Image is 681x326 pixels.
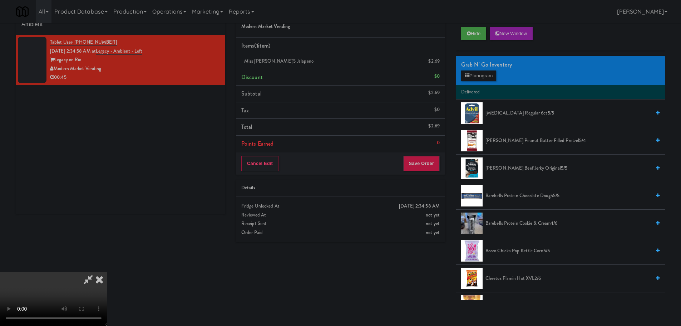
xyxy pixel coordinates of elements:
span: Total [241,123,253,131]
li: Delivered [456,85,665,100]
li: Tablet User· [PHONE_NUMBER][DATE] 2:34:58 AM atLegacy - Ambient - LeftLegacy on RioModern Market ... [16,35,225,85]
div: Details [241,184,440,193]
div: Modern Market Vending [50,64,220,73]
div: $0 [434,105,440,114]
span: Cheetos Flamin Hot XVL [485,274,651,283]
span: [PERSON_NAME] Peanut Butter Filled Pretzel [485,136,651,145]
img: Micromart [16,5,29,18]
span: 5/5 [553,192,559,199]
span: (1 ) [254,42,270,50]
button: Planogram [461,70,496,81]
a: Tablet User· [PHONE_NUMBER] [50,39,117,46]
button: Cancel Edit [241,156,278,171]
div: 00:45 [50,73,220,82]
span: Barebells Protein Chocolate Dough [485,191,651,200]
span: [DATE] 2:34:58 AM at [50,48,96,54]
span: Boom Chicka Pop Kettle Corn [485,247,651,256]
div: [DATE] 2:34:58 AM [399,202,440,211]
ng-pluralize: item [258,42,268,50]
span: [MEDICAL_DATA] Regular 6ct [485,109,651,118]
div: Barebells Protein Chocolate Dough5/5 [483,191,660,200]
span: [PERSON_NAME] Beef Jerky Original [485,164,651,173]
div: Legacy on Rio [50,55,220,64]
button: New Window [490,27,533,40]
div: $0 [434,72,440,81]
span: Miss [PERSON_NAME]'s Jalapeno [244,58,314,64]
div: 0 [437,138,440,147]
div: [PERSON_NAME] Peanut Butter Filled Pretzel5/4 [483,136,660,145]
span: Tax [241,106,249,115]
span: 4/6 [551,220,557,227]
div: Barebells Protein Cookie & Cream4/6 [483,219,660,228]
span: Points Earned [241,140,273,148]
span: Subtotal [241,89,262,98]
h5: Modern Market Vending [241,24,440,29]
button: Hide [461,27,486,40]
span: · [PHONE_NUMBER] [72,39,117,45]
span: Items [241,42,270,50]
span: 2/6 [534,275,541,282]
a: Legacy - Ambient - Left [96,48,142,55]
div: $2.69 [428,57,440,66]
div: Cheetos Flamin Hot XVL2/6 [483,274,660,283]
button: Save Order [403,156,440,171]
div: Order Paid [241,228,440,237]
span: not yet [426,229,440,236]
span: Barebells Protein Cookie & Cream [485,219,651,228]
span: 5/5 [543,247,550,254]
span: not yet [426,220,440,227]
div: Boom Chicka Pop Kettle Corn5/5 [483,247,660,256]
span: 5/5 [548,110,554,116]
span: 5/5 [561,165,567,171]
div: Grab N' Go Inventory [461,59,660,70]
input: Search vision orders [21,18,220,31]
div: Reviewed At [241,211,440,220]
div: [PERSON_NAME] Beef Jerky Original5/5 [483,164,660,173]
div: Receipt Sent [241,219,440,228]
span: 5/4 [579,137,586,144]
div: $2.69 [428,122,440,131]
div: [MEDICAL_DATA] Regular 6ct5/5 [483,109,660,118]
div: $2.69 [428,88,440,97]
div: Fridge Unlocked At [241,202,440,211]
span: not yet [426,211,440,218]
span: Discount [241,73,263,81]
